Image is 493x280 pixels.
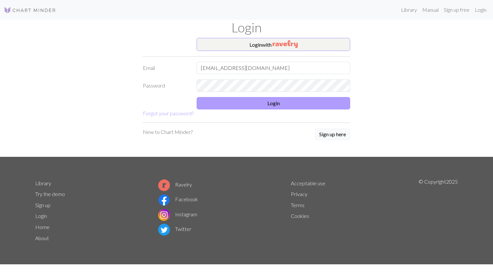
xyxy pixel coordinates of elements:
[158,209,170,221] img: Instagram logo
[158,226,191,232] a: Twitter
[35,235,49,241] a: About
[197,97,350,109] button: Login
[291,213,309,219] a: Cookies
[35,191,65,197] a: Try the demo
[315,128,350,140] button: Sign up here
[197,38,350,51] button: Loginwith
[420,3,441,16] a: Manual
[35,224,50,230] a: Home
[35,180,51,186] a: Library
[291,180,325,186] a: Acceptable use
[158,179,170,191] img: Ravelry logo
[315,128,350,141] a: Sign up here
[472,3,489,16] a: Login
[273,40,298,48] img: Ravelry
[4,6,56,14] img: Logo
[139,62,193,74] label: Email
[143,128,193,136] p: New to Chart Minder?
[158,211,197,217] a: Instagram
[291,191,307,197] a: Privacy
[419,178,458,244] p: © Copyright 2025
[139,79,193,92] label: Password
[31,20,462,35] h1: Login
[35,202,51,208] a: Sign up
[158,224,170,236] img: Twitter logo
[398,3,420,16] a: Library
[158,196,198,202] a: Facebook
[158,181,192,188] a: Ravelry
[291,202,305,208] a: Terms
[158,194,170,206] img: Facebook logo
[441,3,472,16] a: Sign up free
[143,110,194,116] a: Forgot your password?
[35,213,47,219] a: Login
